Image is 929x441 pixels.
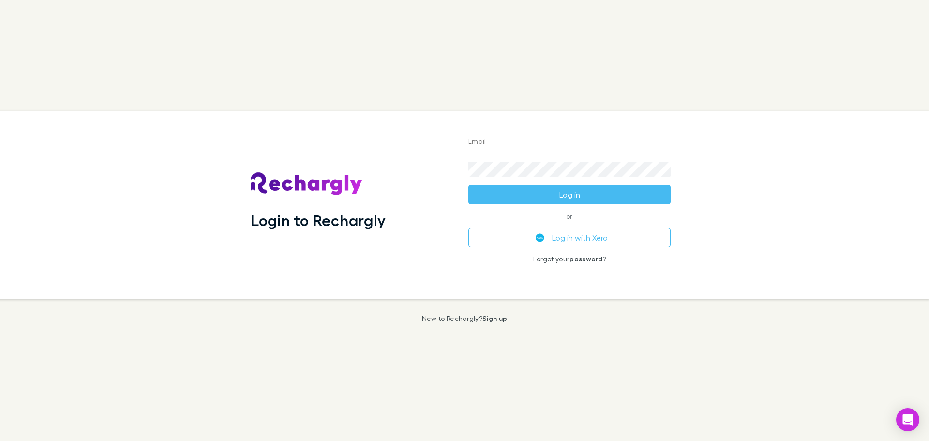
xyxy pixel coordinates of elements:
p: New to Rechargly? [422,315,508,322]
button: Log in [468,185,671,204]
img: Rechargly's Logo [251,172,363,196]
button: Log in with Xero [468,228,671,247]
a: Sign up [482,314,507,322]
div: Open Intercom Messenger [896,408,919,431]
p: Forgot your ? [468,255,671,263]
img: Xero's logo [536,233,544,242]
a: password [569,255,602,263]
h1: Login to Rechargly [251,211,386,229]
